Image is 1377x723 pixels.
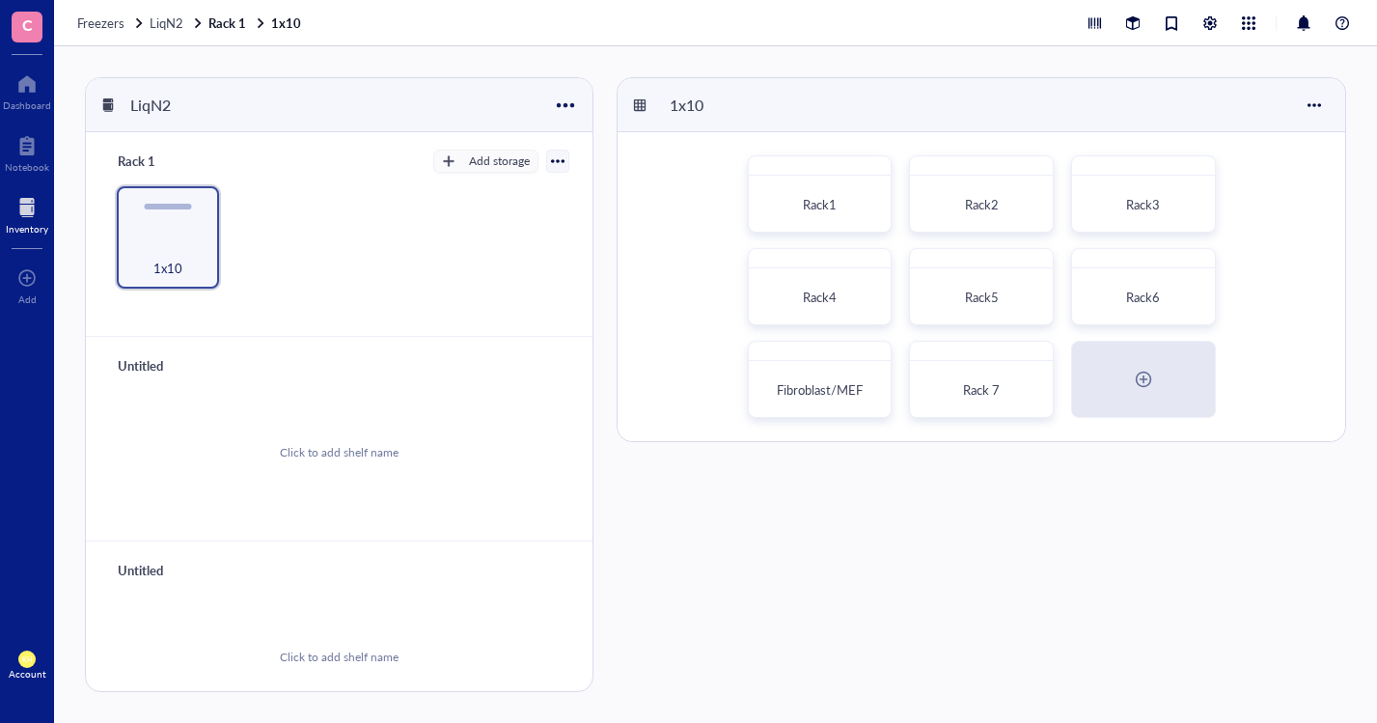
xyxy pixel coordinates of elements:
a: Rack 11x10 [208,14,305,32]
button: Add storage [433,150,538,173]
div: Account [9,668,46,680]
div: Click to add shelf name [280,444,399,461]
span: Rack2 [965,195,999,213]
a: Inventory [6,192,48,235]
span: Fibroblast/MEF [777,380,863,399]
span: Rack6 [1126,288,1160,306]
span: C [22,13,33,37]
a: Notebook [5,130,49,173]
span: Rack 7 [963,380,1000,399]
span: Rack4 [803,288,837,306]
div: Untitled [109,352,225,379]
span: LiqN2 [150,14,183,32]
span: 1x10 [153,258,182,279]
a: Freezers [77,14,146,32]
div: Add storage [469,153,530,170]
div: Click to add shelf name [280,649,399,666]
span: Rack5 [965,288,999,306]
div: Notebook [5,161,49,173]
div: Rack 1 [109,148,225,175]
div: Add [18,293,37,305]
div: LiqN2 [122,89,237,122]
a: Dashboard [3,69,51,111]
span: Rack3 [1126,195,1160,213]
span: Rack1 [803,195,837,213]
div: 1x10 [661,89,777,122]
a: LiqN2 [150,14,205,32]
div: Inventory [6,223,48,235]
span: Freezers [77,14,124,32]
div: Untitled [109,557,225,584]
span: KH [22,655,33,664]
div: Dashboard [3,99,51,111]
